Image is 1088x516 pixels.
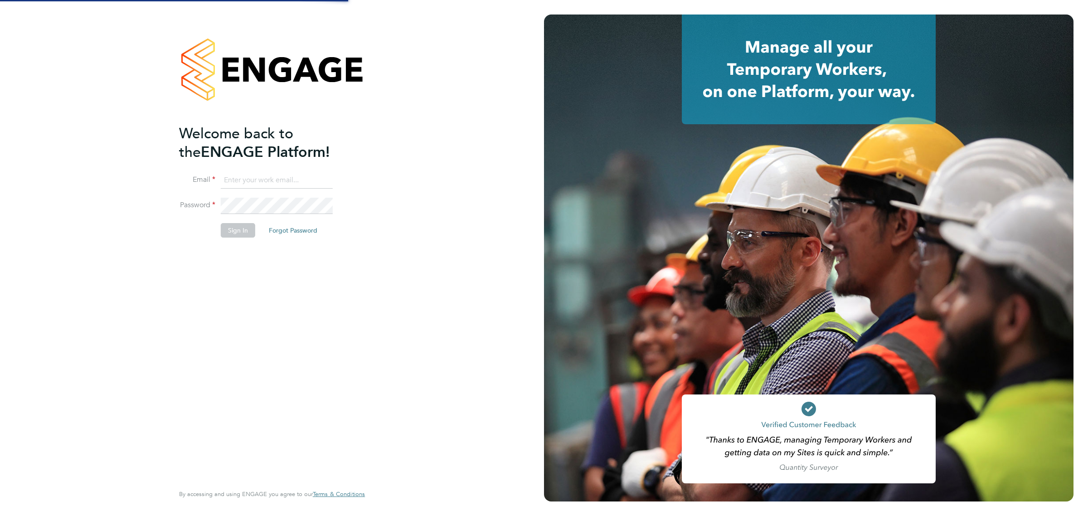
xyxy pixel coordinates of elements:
span: Terms & Conditions [313,490,365,498]
a: Terms & Conditions [313,491,365,498]
input: Enter your work email... [221,172,333,189]
button: Forgot Password [262,223,325,238]
span: Welcome back to the [179,125,293,161]
label: Password [179,200,215,210]
h2: ENGAGE Platform! [179,124,356,161]
span: By accessing and using ENGAGE you agree to our [179,490,365,498]
button: Sign In [221,223,255,238]
label: Email [179,175,215,185]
